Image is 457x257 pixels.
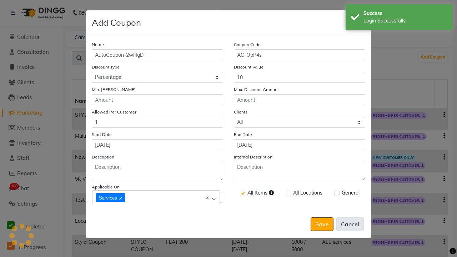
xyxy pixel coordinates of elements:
div: Login Successfully. [363,17,447,25]
input: Amount [92,117,223,128]
span: Services [99,195,117,201]
label: Discount Value [234,64,263,70]
label: Description [92,154,114,160]
label: Coupon Code [234,41,261,48]
button: Save [311,217,333,231]
button: Cancel [336,217,364,231]
span: All Locations [293,189,322,198]
input: Amount [92,94,223,105]
label: Applicable On [92,184,120,190]
span: All Items [247,189,274,198]
label: Discount Type [92,64,120,70]
label: Start Date [92,131,112,138]
label: Min. [PERSON_NAME] [92,86,136,93]
h4: Add Coupon [92,16,141,29]
input: Amount [234,72,365,83]
input: Code [234,49,365,60]
label: Allowed Per Customer [92,109,136,115]
input: Name [92,49,223,60]
input: Amount [234,94,365,105]
label: Internal Description [234,154,272,160]
div: Success [363,10,447,17]
label: Name [92,41,104,48]
label: Clients [234,109,247,115]
span: General [342,189,360,198]
label: Max. Discount Amount [234,86,279,93]
label: End Date [234,131,252,138]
